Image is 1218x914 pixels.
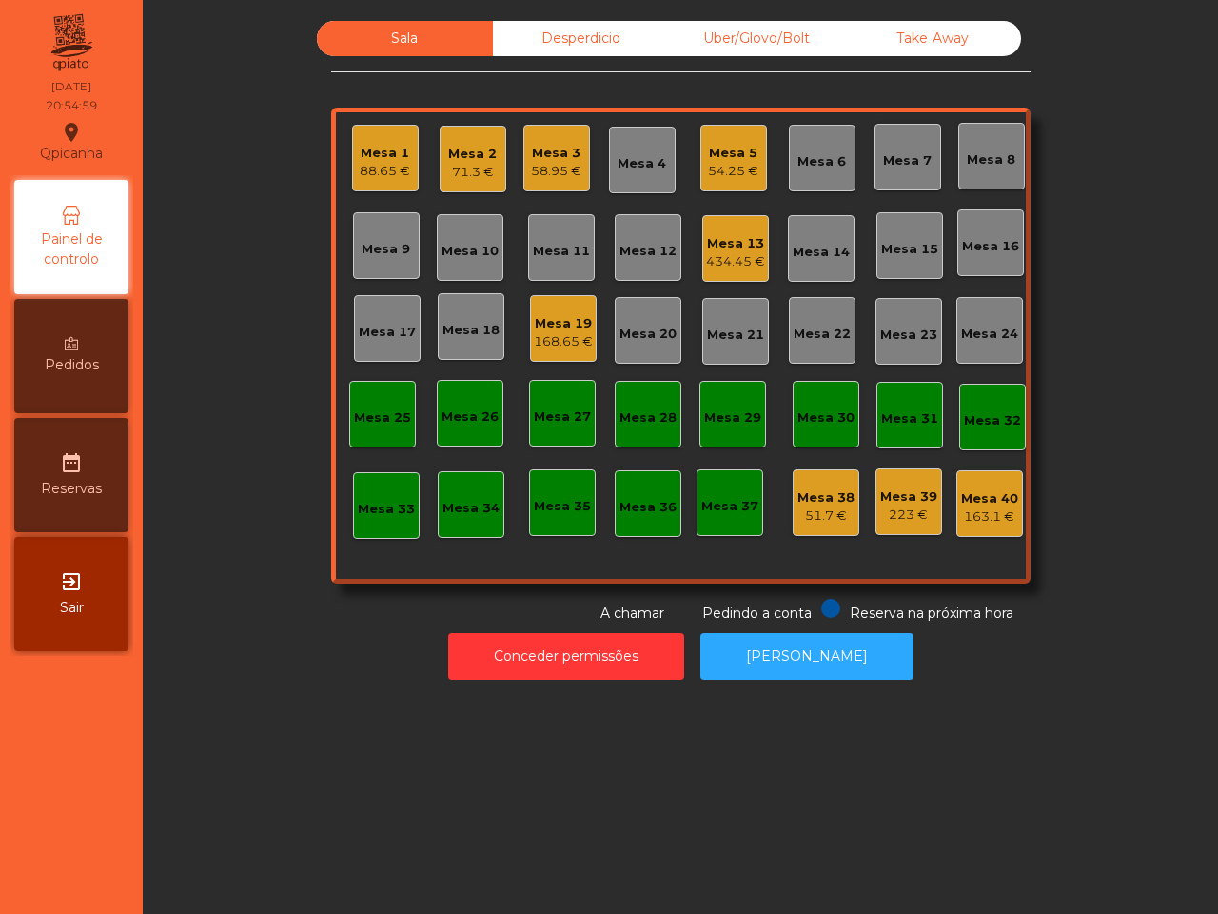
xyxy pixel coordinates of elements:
[706,234,765,253] div: Mesa 13
[700,633,913,680] button: [PERSON_NAME]
[797,488,855,507] div: Mesa 38
[619,498,677,517] div: Mesa 36
[448,633,684,680] button: Conceder permissões
[619,408,677,427] div: Mesa 28
[46,97,97,114] div: 20:54:59
[708,144,758,163] div: Mesa 5
[60,598,84,618] span: Sair
[600,605,664,622] span: A chamar
[531,162,581,181] div: 58.95 €
[881,409,938,428] div: Mesa 31
[48,10,94,76] img: qpiato
[619,325,677,344] div: Mesa 20
[880,487,937,507] div: Mesa 39
[619,242,677,261] div: Mesa 12
[797,507,855,526] div: 51.7 €
[794,325,851,344] div: Mesa 22
[850,605,1013,622] span: Reserva na próxima hora
[360,162,410,181] div: 88.65 €
[793,243,850,262] div: Mesa 14
[701,497,758,516] div: Mesa 37
[534,314,593,333] div: Mesa 19
[51,78,91,95] div: [DATE]
[354,408,411,427] div: Mesa 25
[880,506,937,525] div: 223 €
[317,21,493,56] div: Sala
[60,570,83,593] i: exit_to_app
[797,408,855,427] div: Mesa 30
[961,507,1018,527] div: 163.1 €
[362,240,410,259] div: Mesa 9
[706,252,765,271] div: 434.45 €
[442,499,500,518] div: Mesa 34
[845,21,1021,56] div: Take Away
[493,21,669,56] div: Desperdicio
[962,237,1019,256] div: Mesa 16
[669,21,845,56] div: Uber/Glovo/Bolt
[797,152,846,171] div: Mesa 6
[883,151,932,170] div: Mesa 7
[881,240,938,259] div: Mesa 15
[961,489,1018,508] div: Mesa 40
[531,144,581,163] div: Mesa 3
[19,229,124,269] span: Painel de controlo
[708,162,758,181] div: 54.25 €
[967,150,1015,169] div: Mesa 8
[45,355,99,375] span: Pedidos
[360,144,410,163] div: Mesa 1
[961,325,1018,344] div: Mesa 24
[60,121,83,144] i: location_on
[880,326,937,345] div: Mesa 23
[448,163,497,182] div: 71.3 €
[60,451,83,474] i: date_range
[534,407,591,427] div: Mesa 27
[358,500,415,519] div: Mesa 33
[533,242,590,261] div: Mesa 11
[618,154,666,173] div: Mesa 4
[702,605,812,622] span: Pedindo a conta
[704,408,761,427] div: Mesa 29
[964,411,1021,430] div: Mesa 32
[707,326,764,345] div: Mesa 21
[534,332,593,351] div: 168.65 €
[40,118,103,166] div: Qpicanha
[442,407,499,427] div: Mesa 26
[41,479,102,499] span: Reservas
[442,242,499,261] div: Mesa 10
[534,497,591,516] div: Mesa 35
[442,321,500,340] div: Mesa 18
[448,145,497,164] div: Mesa 2
[359,323,416,342] div: Mesa 17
